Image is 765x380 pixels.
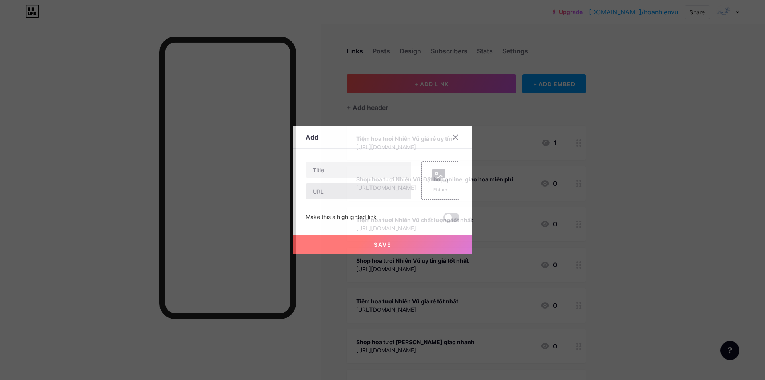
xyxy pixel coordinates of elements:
[306,162,411,178] input: Title
[306,213,377,222] div: Make this a highlighted link
[374,241,392,248] span: Save
[306,183,411,199] input: URL
[293,235,472,254] button: Save
[306,132,318,142] div: Add
[432,187,448,193] div: Picture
